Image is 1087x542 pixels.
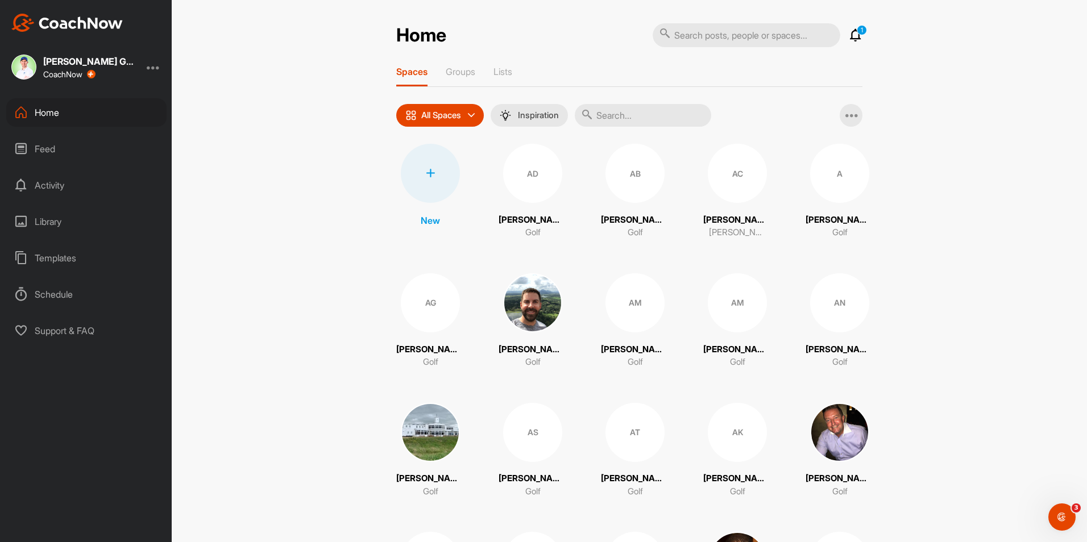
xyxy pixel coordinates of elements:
div: Support & FAQ [6,316,167,345]
p: [PERSON_NAME] [601,472,669,485]
p: Lists [493,66,512,77]
div: Templates [6,244,167,272]
img: menuIcon [500,110,511,121]
p: [PERSON_NAME] [806,343,874,356]
p: Golf [525,226,541,239]
div: Schedule [6,280,167,308]
a: AD[PERSON_NAME]Golf [499,144,567,239]
p: [PERSON_NAME] [499,343,567,356]
div: Feed [6,135,167,163]
img: square_9cd56a0e3d1c6dc630c1eeb2a04d445e.jpg [503,273,562,332]
a: AB[PERSON_NAME]Golf [601,144,669,239]
div: AD [503,144,562,203]
div: AC [708,144,767,203]
p: Golf [730,356,745,369]
div: Home [6,98,167,127]
p: [PERSON_NAME] [499,214,567,227]
a: AK[PERSON_NAME]Golf [703,403,771,498]
p: 1 [857,25,867,35]
p: [PERSON_NAME] [499,472,567,485]
a: AG[PERSON_NAME]Golf [396,273,464,369]
p: Inspiration [518,111,559,120]
a: AS[PERSON_NAME]Golf [499,403,567,498]
p: [PERSON_NAME] [703,214,771,227]
a: [PERSON_NAME]Golf [396,403,464,498]
div: AB [605,144,665,203]
span: 3 [1072,503,1081,512]
img: CoachNow [11,14,123,32]
div: [PERSON_NAME] Golf [43,57,134,66]
div: AM [605,273,665,332]
p: Spaces [396,66,428,77]
p: Golf [628,226,643,239]
p: Golf [423,356,438,369]
a: AN[PERSON_NAME]Golf [806,273,874,369]
p: Golf [525,356,541,369]
p: Groups [446,66,475,77]
iframe: Intercom live chat [1048,503,1076,531]
a: AC[PERSON_NAME][PERSON_NAME] [703,144,771,239]
p: Golf [628,356,643,369]
p: Golf [628,485,643,498]
a: [PERSON_NAME]Golf [499,273,567,369]
a: AM[PERSON_NAME]Golf [703,273,771,369]
div: AN [810,273,869,332]
div: Library [6,207,167,236]
a: AT[PERSON_NAME]Golf [601,403,669,498]
p: Golf [832,226,848,239]
div: AG [401,273,460,332]
a: [PERSON_NAME]Golf [806,403,874,498]
img: square_a4120018e3a3d6688c6919095981194a.jpg [11,55,36,80]
p: Golf [832,356,848,369]
div: CoachNow [43,70,96,79]
p: Golf [423,485,438,498]
p: New [421,214,440,227]
p: [PERSON_NAME] [703,472,771,485]
p: Golf [525,485,541,498]
img: square_64ab7fe34edc2d3790f539d47136357a.jpg [810,403,869,462]
div: Activity [6,171,167,199]
p: Golf [832,485,848,498]
div: AS [503,403,562,462]
img: icon [405,110,417,121]
a: AM[PERSON_NAME]Golf [601,273,669,369]
p: [PERSON_NAME] [396,343,464,356]
div: AT [605,403,665,462]
input: Search posts, people or spaces... [653,23,840,47]
img: square_5ea39d716f1f8bc986f9d012c0f4b3aa.jpg [401,403,460,462]
input: Search... [575,104,711,127]
div: A [810,144,869,203]
p: [PERSON_NAME] [806,472,874,485]
p: Golf [730,485,745,498]
div: AK [708,403,767,462]
p: [PERSON_NAME] [703,343,771,356]
p: [PERSON_NAME] [601,343,669,356]
div: AM [708,273,767,332]
p: [PERSON_NAME] [806,214,874,227]
p: [PERSON_NAME] [709,226,766,239]
p: All Spaces [421,111,461,120]
p: [PERSON_NAME] [601,214,669,227]
p: [PERSON_NAME] [396,472,464,485]
h2: Home [396,24,446,47]
a: A[PERSON_NAME]Golf [806,144,874,239]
